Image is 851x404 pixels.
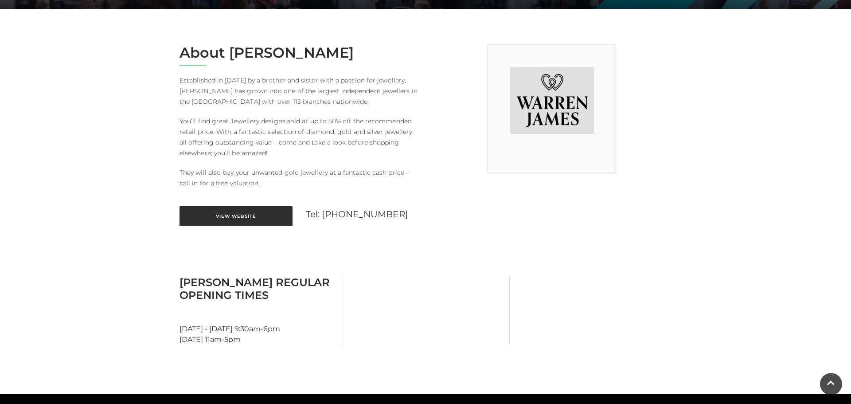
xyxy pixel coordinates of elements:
[180,44,419,61] h2: About [PERSON_NAME]
[173,276,341,345] div: [DATE] - [DATE] 9:30am-6pm [DATE] 11am-5pm
[180,206,293,226] a: View Website
[180,116,419,158] p: You’ll find great Jewellery designs sold at up to 50% off the recommended retail price. With a fa...
[180,167,419,188] p: They will also buy your unwanted gold jewellery at a fantastic cash price – call in for a free va...
[180,75,419,107] p: Established in [DATE] by a brother and sister with a passion for jewellery, [PERSON_NAME] has gro...
[180,276,334,302] h3: [PERSON_NAME] Regular Opening Times
[306,209,408,220] a: Tel: [PHONE_NUMBER]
